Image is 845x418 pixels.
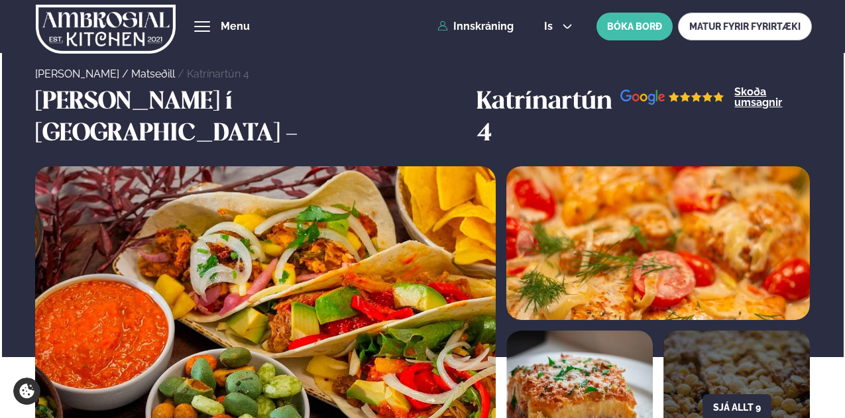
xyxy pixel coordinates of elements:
a: MATUR FYRIR FYRIRTÆKI [678,13,812,40]
a: Cookie settings [13,378,40,405]
button: hamburger [194,19,210,34]
img: image alt [620,89,724,105]
a: Innskráning [437,21,514,32]
h3: [PERSON_NAME] í [GEOGRAPHIC_DATA] - [35,87,470,150]
button: BÓKA BORÐ [596,13,673,40]
a: [PERSON_NAME] [35,68,119,80]
h3: Katrínartún 4 [477,87,621,150]
img: image alt [506,166,810,320]
button: is [534,21,583,32]
a: Matseðill [131,68,175,80]
img: logo [36,2,176,56]
span: is [544,21,557,32]
span: / [178,68,187,80]
a: Skoða umsagnir [734,87,810,108]
a: Katrínartún 4 [187,68,249,80]
span: / [122,68,131,80]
